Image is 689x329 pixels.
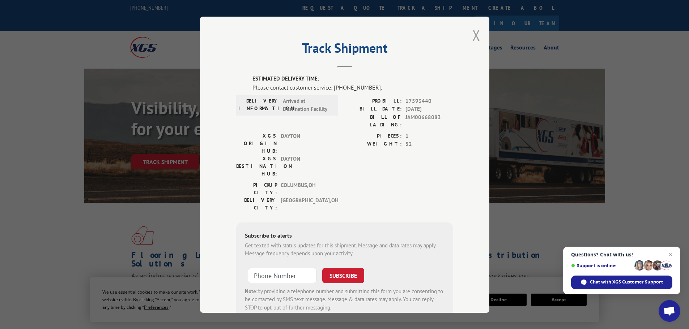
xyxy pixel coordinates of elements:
span: 1 [405,132,453,140]
label: BILL OF LADING: [345,113,402,128]
span: 17593440 [405,97,453,105]
span: Chat with XGS Customer Support [571,276,672,289]
span: Chat with XGS Customer Support [590,279,663,285]
span: Questions? Chat with us! [571,252,672,257]
label: ESTIMATED DELIVERY TIME: [252,75,453,83]
span: 52 [405,140,453,148]
div: Please contact customer service: [PHONE_NUMBER]. [252,83,453,91]
label: DELIVERY INFORMATION: [238,97,279,113]
span: JAM00668083 [405,113,453,128]
span: [GEOGRAPHIC_DATA] , OH [281,196,329,211]
h2: Track Shipment [236,43,453,57]
span: Support is online [571,263,632,268]
label: PROBILL: [345,97,402,105]
div: Get texted with status updates for this shipment. Message and data rates may apply. Message frequ... [245,241,445,257]
strong: Note: [245,287,258,294]
label: PICKUP CITY: [236,181,277,196]
label: DELIVERY CITY: [236,196,277,211]
span: COLUMBUS , OH [281,181,329,196]
span: [DATE] [405,105,453,113]
label: PIECES: [345,132,402,140]
span: DAYTON [281,132,329,155]
a: Open chat [659,300,680,322]
button: SUBSCRIBE [322,268,364,283]
span: Arrived at Destination Facility [283,97,332,113]
div: by providing a telephone number and submitting this form you are consenting to be contacted by SM... [245,287,445,312]
div: Subscribe to alerts [245,231,445,241]
label: BILL DATE: [345,105,402,113]
input: Phone Number [248,268,316,283]
label: XGS DESTINATION HUB: [236,155,277,177]
label: XGS ORIGIN HUB: [236,132,277,155]
label: WEIGHT: [345,140,402,148]
span: DAYTON [281,155,329,177]
button: Close modal [472,26,480,45]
